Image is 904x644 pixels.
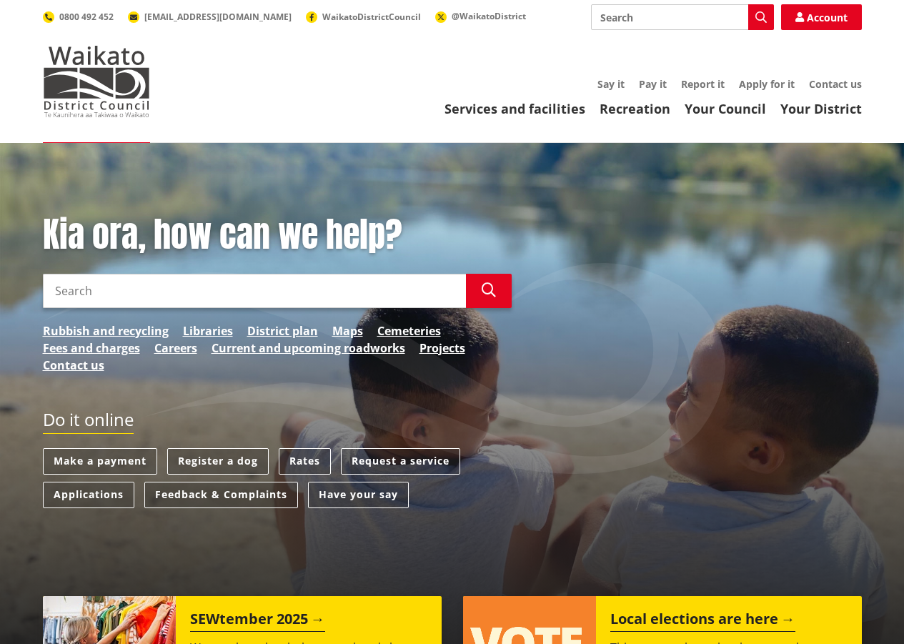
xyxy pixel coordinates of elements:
[780,100,862,117] a: Your District
[43,322,169,340] a: Rubbish and recycling
[419,340,465,357] a: Projects
[43,410,134,435] h2: Do it online
[452,10,526,22] span: @WaikatoDistrict
[591,4,774,30] input: Search input
[308,482,409,508] a: Have your say
[600,100,670,117] a: Recreation
[341,448,460,475] a: Request a service
[43,46,150,117] img: Waikato District Council - Te Kaunihera aa Takiwaa o Waikato
[306,11,421,23] a: WaikatoDistrictCouncil
[809,77,862,91] a: Contact us
[43,11,114,23] a: 0800 492 452
[212,340,405,357] a: Current and upcoming roadworks
[43,214,512,256] h1: Kia ora, how can we help?
[322,11,421,23] span: WaikatoDistrictCouncil
[681,77,725,91] a: Report it
[377,322,441,340] a: Cemeteries
[597,77,625,91] a: Say it
[685,100,766,117] a: Your Council
[144,11,292,23] span: [EMAIL_ADDRESS][DOMAIN_NAME]
[43,448,157,475] a: Make a payment
[279,448,331,475] a: Rates
[144,482,298,508] a: Feedback & Complaints
[739,77,795,91] a: Apply for it
[154,340,197,357] a: Careers
[190,610,325,632] h2: SEWtember 2025
[610,610,795,632] h2: Local elections are here
[43,482,134,508] a: Applications
[43,357,104,374] a: Contact us
[167,448,269,475] a: Register a dog
[43,340,140,357] a: Fees and charges
[435,10,526,22] a: @WaikatoDistrict
[247,322,318,340] a: District plan
[332,322,363,340] a: Maps
[444,100,585,117] a: Services and facilities
[639,77,667,91] a: Pay it
[183,322,233,340] a: Libraries
[43,274,466,308] input: Search input
[59,11,114,23] span: 0800 492 452
[128,11,292,23] a: [EMAIL_ADDRESS][DOMAIN_NAME]
[781,4,862,30] a: Account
